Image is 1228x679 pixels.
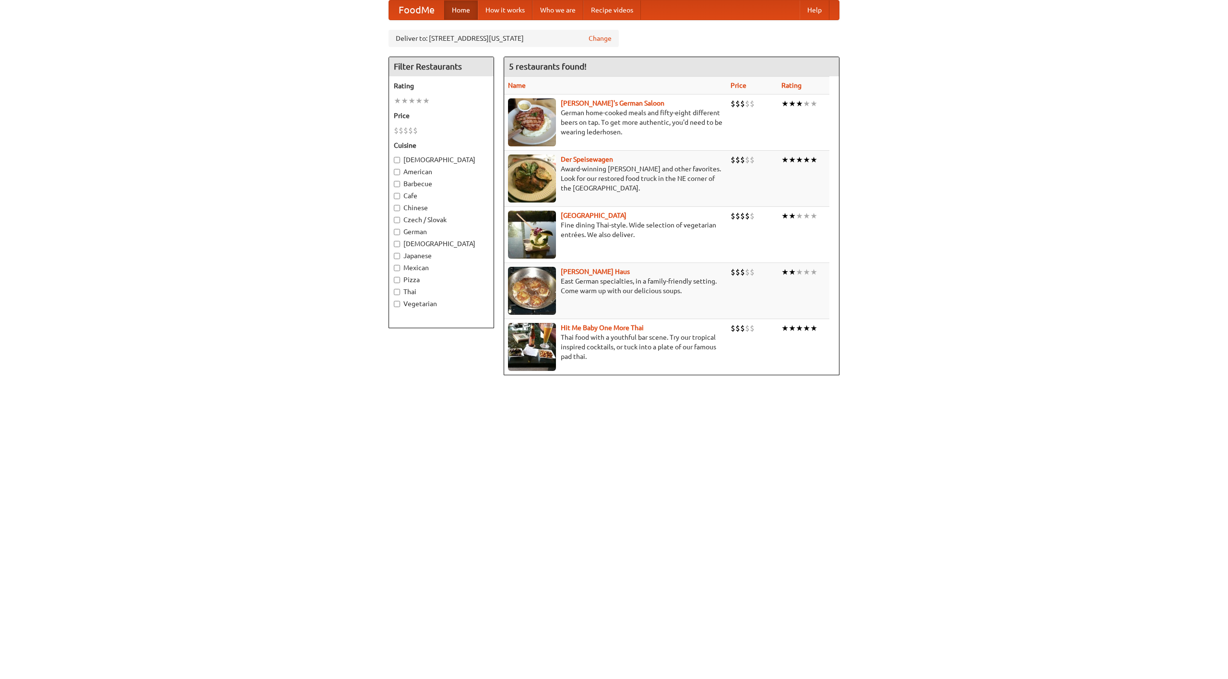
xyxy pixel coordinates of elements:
li: $ [731,98,735,109]
input: Pizza [394,277,400,283]
li: ★ [810,211,817,221]
li: $ [735,211,740,221]
input: Czech / Slovak [394,217,400,223]
input: German [394,229,400,235]
label: Japanese [394,251,489,261]
li: ★ [810,267,817,277]
li: ★ [415,95,423,106]
a: Change [589,34,612,43]
li: ★ [796,323,803,334]
li: ★ [803,98,810,109]
h5: Rating [394,81,489,91]
li: $ [750,211,755,221]
label: Czech / Slovak [394,215,489,225]
li: $ [731,211,735,221]
li: ★ [789,323,796,334]
p: Award-winning [PERSON_NAME] and other favorites. Look for our restored food truck in the NE corne... [508,164,723,193]
p: German home-cooked meals and fifty-eight different beers on tap. To get more authentic, you'd nee... [508,108,723,137]
p: Thai food with a youthful bar scene. Try our tropical inspired cocktails, or tuck into a plate of... [508,333,723,361]
label: Mexican [394,263,489,273]
li: $ [740,211,745,221]
input: Cafe [394,193,400,199]
a: Hit Me Baby One More Thai [561,324,644,332]
a: [PERSON_NAME] Haus [561,268,630,275]
li: $ [745,155,750,165]
input: Japanese [394,253,400,259]
label: Thai [394,287,489,297]
a: Home [444,0,478,20]
a: Der Speisewagen [561,155,613,163]
input: American [394,169,400,175]
img: speisewagen.jpg [508,155,556,203]
label: Pizza [394,275,489,285]
li: ★ [803,211,810,221]
h4: Filter Restaurants [389,57,494,76]
li: $ [735,267,740,277]
input: [DEMOGRAPHIC_DATA] [394,241,400,247]
li: ★ [810,155,817,165]
li: $ [735,323,740,334]
li: ★ [423,95,430,106]
li: $ [731,323,735,334]
img: babythai.jpg [508,323,556,371]
input: Vegetarian [394,301,400,307]
li: ★ [803,155,810,165]
input: Mexican [394,265,400,271]
li: $ [750,267,755,277]
li: $ [731,267,735,277]
a: Help [800,0,829,20]
a: FoodMe [389,0,444,20]
li: $ [394,125,399,136]
label: [DEMOGRAPHIC_DATA] [394,155,489,165]
label: German [394,227,489,237]
input: Barbecue [394,181,400,187]
label: Cafe [394,191,489,201]
h5: Cuisine [394,141,489,150]
li: $ [745,211,750,221]
li: $ [740,155,745,165]
a: Recipe videos [583,0,641,20]
a: [PERSON_NAME]'s German Saloon [561,99,664,107]
li: $ [750,98,755,109]
li: $ [731,155,735,165]
li: $ [740,323,745,334]
li: ★ [810,323,817,334]
li: $ [399,125,403,136]
li: $ [750,155,755,165]
li: ★ [789,267,796,277]
li: $ [740,267,745,277]
label: American [394,167,489,177]
li: ★ [781,267,789,277]
img: kohlhaus.jpg [508,267,556,315]
a: How it works [478,0,532,20]
input: Thai [394,289,400,295]
li: ★ [781,98,789,109]
li: ★ [408,95,415,106]
a: Rating [781,82,802,89]
li: ★ [781,211,789,221]
li: $ [735,98,740,109]
label: Chinese [394,203,489,213]
div: Deliver to: [STREET_ADDRESS][US_STATE] [389,30,619,47]
li: $ [745,267,750,277]
li: ★ [796,211,803,221]
li: ★ [796,155,803,165]
li: ★ [789,211,796,221]
li: ★ [789,98,796,109]
li: ★ [394,95,401,106]
input: [DEMOGRAPHIC_DATA] [394,157,400,163]
a: [GEOGRAPHIC_DATA] [561,212,626,219]
label: Vegetarian [394,299,489,309]
li: ★ [803,267,810,277]
li: ★ [810,98,817,109]
li: ★ [789,155,796,165]
input: Chinese [394,205,400,211]
li: $ [408,125,413,136]
img: satay.jpg [508,211,556,259]
li: $ [735,155,740,165]
li: ★ [781,155,789,165]
li: ★ [803,323,810,334]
